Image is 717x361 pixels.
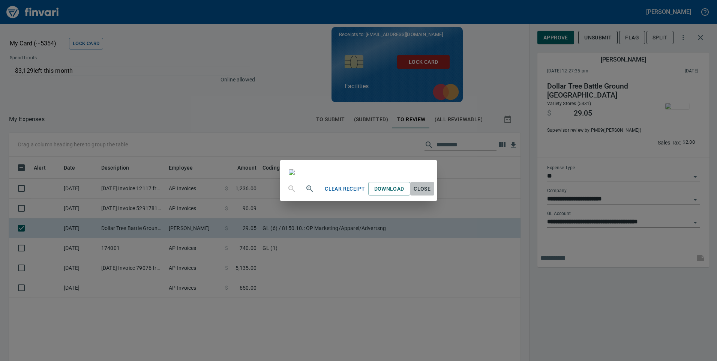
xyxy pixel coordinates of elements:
img: receipts%2Ftapani%2F2025-10-01%2FsHnX8K6CtXaQbHRivWQAJjreWu13__Z690tG9eRti9BB0JiaAMW.jpg [289,169,295,175]
button: Close [410,182,434,196]
span: Close [413,184,431,194]
button: Clear Receipt [322,182,368,196]
span: Clear Receipt [325,184,365,194]
span: Download [374,184,404,194]
a: Download [368,182,410,196]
